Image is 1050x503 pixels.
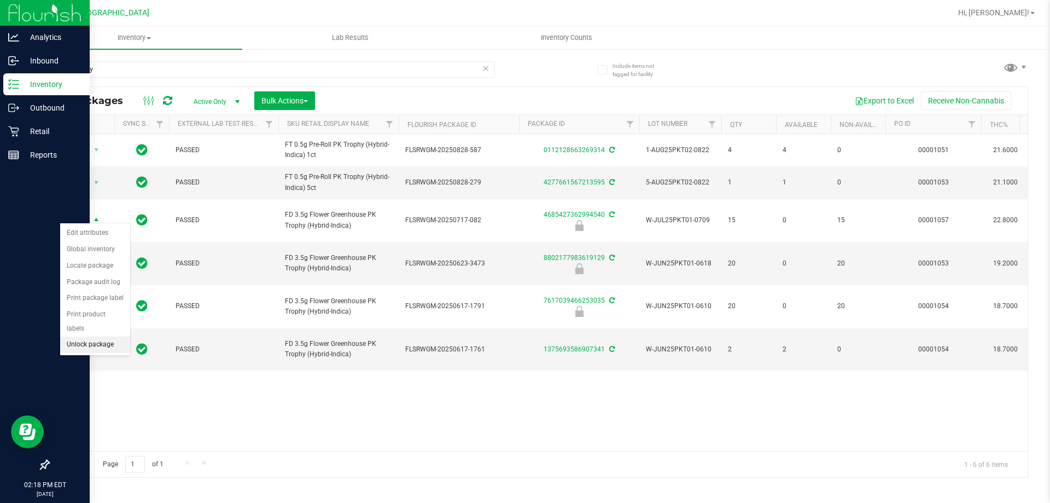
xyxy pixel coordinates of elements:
[176,301,272,311] span: PASSED
[837,145,879,155] span: 0
[918,178,949,186] a: 00001053
[8,79,19,90] inline-svg: Inventory
[287,120,369,128] a: Sku Retail Display Name
[405,301,512,311] span: FLSRWGM-20250617-1791
[60,290,130,307] li: Print package label
[5,480,85,490] p: 02:18 PM EDT
[26,33,242,43] span: Inventory
[728,258,769,269] span: 20
[60,258,130,274] li: Locate package
[60,337,130,353] li: Unlock package
[285,339,392,360] span: FD 3.5g Flower Greenhouse PK Trophy (Hybrid-Indica)
[894,120,911,128] a: PO ID
[176,177,272,188] span: PASSED
[544,297,605,304] a: 7617039466253035
[918,345,949,353] a: 00001054
[988,175,1023,190] span: 21.1000
[74,8,149,18] span: [GEOGRAPHIC_DATA]
[544,345,605,353] a: 1375693586907341
[988,142,1023,158] span: 21.6000
[405,145,512,155] span: FLSRWGM-20250828-587
[988,256,1023,271] span: 19.2000
[963,115,981,134] a: Filter
[11,415,44,448] iframe: Resource center
[136,342,148,357] span: In Sync
[60,241,130,258] li: Global inventory
[783,301,824,311] span: 0
[544,254,605,262] a: 8802177983619129
[608,345,615,353] span: Sync from Compliance System
[848,91,921,110] button: Export to Excel
[785,121,818,129] a: Available
[528,120,565,128] a: Package ID
[783,258,824,269] span: 0
[646,145,715,155] span: 1-AUG25PKT02-0822
[176,145,272,155] span: PASSED
[90,213,103,228] span: select
[728,301,769,311] span: 20
[918,302,949,310] a: 00001054
[608,211,615,218] span: Sync from Compliance System
[285,140,392,160] span: FT 0.5g Pre-Roll PK Trophy (Hybrid-Indica) 1ct
[8,149,19,160] inline-svg: Reports
[646,301,715,311] span: W-JUN25PKT01-0610
[19,54,85,67] p: Inbound
[839,121,888,129] a: Non-Available
[646,215,715,226] span: W-JUL25PKT01-0709
[405,177,512,188] span: FLSRWGM-20250828-279
[458,26,674,49] a: Inventory Counts
[90,175,103,190] span: select
[728,145,769,155] span: 4
[176,258,272,269] span: PASSED
[783,145,824,155] span: 4
[261,96,308,105] span: Bulk Actions
[621,115,639,134] a: Filter
[94,456,172,473] span: Page of 1
[646,177,715,188] span: 5-AUG25PKT02-0822
[921,91,1011,110] button: Receive Non-Cannabis
[405,215,512,226] span: FLSRWGM-20250717-082
[958,8,1029,17] span: Hi, [PERSON_NAME]!
[136,212,148,228] span: In Sync
[728,177,769,188] span: 1
[381,115,399,134] a: Filter
[646,344,715,355] span: W-JUN25PKT01-0610
[988,212,1023,228] span: 22.8000
[837,258,879,269] span: 20
[317,33,383,43] span: Lab Results
[988,298,1023,314] span: 18.7000
[60,225,130,241] li: Edit attributes
[517,306,641,317] div: Newly Received
[783,177,824,188] span: 1
[285,210,392,230] span: FD 3.5g Flower Greenhouse PK Trophy (Hybrid-Indica)
[608,178,615,186] span: Sync from Compliance System
[988,342,1023,357] span: 18.7000
[544,178,605,186] a: 4277661567213595
[57,95,134,107] span: All Packages
[608,146,615,154] span: Sync from Compliance System
[837,177,879,188] span: 0
[19,78,85,91] p: Inventory
[837,301,879,311] span: 20
[8,55,19,66] inline-svg: Inbound
[178,120,264,128] a: External Lab Test Result
[482,61,489,76] span: Clear
[918,146,949,154] a: 00001051
[648,120,687,128] a: Lot Number
[517,263,641,274] div: Newly Received
[5,490,85,498] p: [DATE]
[955,456,1017,472] span: 1 - 6 of 6 items
[783,215,824,226] span: 0
[176,215,272,226] span: PASSED
[990,121,1008,129] a: THC%
[48,61,495,78] input: Search Package ID, Item Name, SKU, Lot or Part Number...
[526,33,607,43] span: Inventory Counts
[242,26,458,49] a: Lab Results
[837,215,879,226] span: 15
[60,307,130,337] li: Print product labels
[19,125,85,138] p: Retail
[123,120,165,128] a: Sync Status
[918,216,949,224] a: 00001057
[26,26,242,49] a: Inventory
[285,253,392,274] span: FD 3.5g Flower Greenhouse PK Trophy (Hybrid-Indica)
